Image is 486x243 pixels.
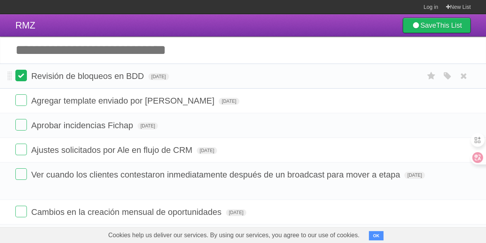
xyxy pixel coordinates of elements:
[219,98,239,105] span: [DATE]
[403,18,471,33] a: SaveThis List
[15,144,27,155] label: Done
[436,22,462,29] b: This List
[197,147,217,154] span: [DATE]
[138,122,158,129] span: [DATE]
[31,96,216,106] span: Agregar template enviado por [PERSON_NAME]
[15,168,27,180] label: Done
[15,20,35,30] span: RMZ
[369,231,384,240] button: OK
[15,206,27,217] label: Done
[148,73,169,80] span: [DATE]
[226,209,247,216] span: [DATE]
[31,145,194,155] span: Ajustes solicitados por Ale en flujo de CRM
[31,71,146,81] span: Revisión de bloqueos en BDD
[15,94,27,106] label: Done
[15,70,27,81] label: Done
[31,170,402,179] span: Ver cuando los clientes contestaron inmediatamente después de un broadcast para mover a etapa
[424,70,438,82] label: Star task
[31,121,135,130] span: Aprobar incidencias Fichap
[101,228,367,243] span: Cookies help us deliver our services. By using our services, you agree to our use of cookies.
[15,119,27,131] label: Done
[31,207,223,217] span: Cambios en la creación mensual de oportunidades
[404,172,425,179] span: [DATE]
